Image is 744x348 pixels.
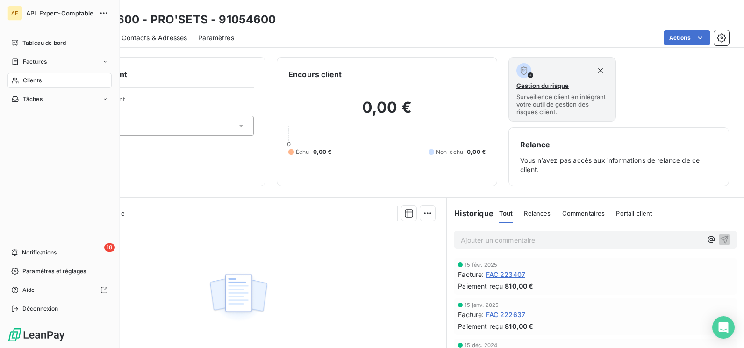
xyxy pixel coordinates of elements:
[288,98,486,126] h2: 0,00 €
[288,69,342,80] h6: Encours client
[75,95,254,109] span: Propriétés Client
[458,321,503,331] span: Paiement reçu
[505,281,533,291] span: 810,00 €
[22,248,57,257] span: Notifications
[7,73,112,88] a: Clients
[122,33,187,43] span: Contacts & Adresses
[22,267,86,275] span: Paramètres et réglages
[458,310,484,319] span: Facture :
[26,9,93,17] span: APL Expert-Comptable
[664,30,710,45] button: Actions
[22,286,35,294] span: Aide
[712,316,735,339] div: Open Intercom Messenger
[524,210,551,217] span: Relances
[516,93,608,116] span: Surveiller ce client en intégrant votre outil de gestion des risques client.
[486,310,526,319] span: FAC 222637
[505,321,533,331] span: 810,00 €
[208,268,268,326] img: Empty state
[7,6,22,21] div: AE
[562,210,605,217] span: Commentaires
[296,148,309,156] span: Échu
[616,210,652,217] span: Portail client
[458,269,484,279] span: Facture :
[486,269,526,279] span: FAC 223407
[7,327,65,342] img: Logo LeanPay
[7,54,112,69] a: Factures
[465,342,497,348] span: 15 déc. 2024
[467,148,486,156] span: 0,00 €
[23,95,43,103] span: Tâches
[458,281,503,291] span: Paiement reçu
[520,139,717,150] h6: Relance
[104,243,115,252] span: 18
[313,148,332,156] span: 0,00 €
[7,92,112,107] a: Tâches
[499,210,513,217] span: Tout
[22,304,58,313] span: Déconnexion
[447,208,494,219] h6: Historique
[465,262,497,268] span: 15 févr. 2025
[57,69,254,80] h6: Informations client
[516,82,569,89] span: Gestion du risque
[7,283,112,297] a: Aide
[7,264,112,279] a: Paramètres et réglages
[465,302,499,308] span: 15 janv. 2025
[82,11,276,28] h3: 91054600 - PRO'SETS - 91054600
[7,36,112,51] a: Tableau de bord
[198,33,234,43] span: Paramètres
[23,76,42,85] span: Clients
[287,140,291,148] span: 0
[22,39,66,47] span: Tableau de bord
[23,58,47,66] span: Factures
[520,139,717,174] div: Vous n’avez pas accès aux informations de relance de ce client.
[508,57,616,122] button: Gestion du risqueSurveiller ce client en intégrant votre outil de gestion des risques client.
[436,148,463,156] span: Non-échu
